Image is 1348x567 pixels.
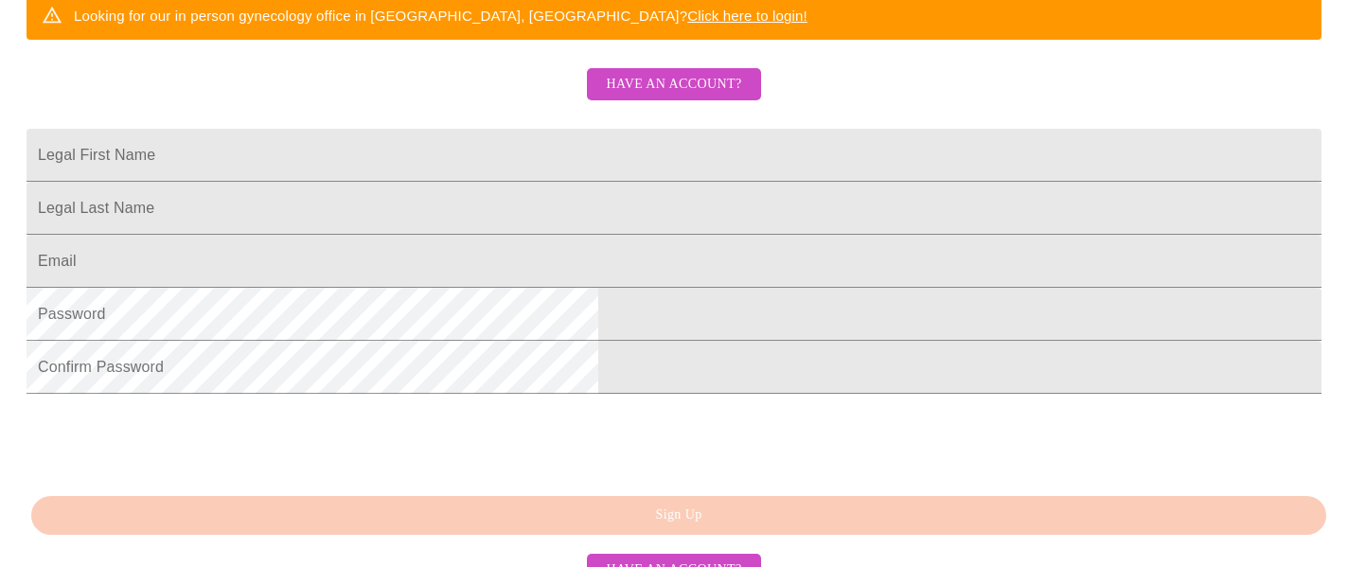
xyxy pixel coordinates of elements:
[587,68,760,101] button: Have an account?
[27,403,314,477] iframe: reCAPTCHA
[687,8,807,24] a: Click here to login!
[606,73,741,97] span: Have an account?
[582,88,765,104] a: Have an account?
